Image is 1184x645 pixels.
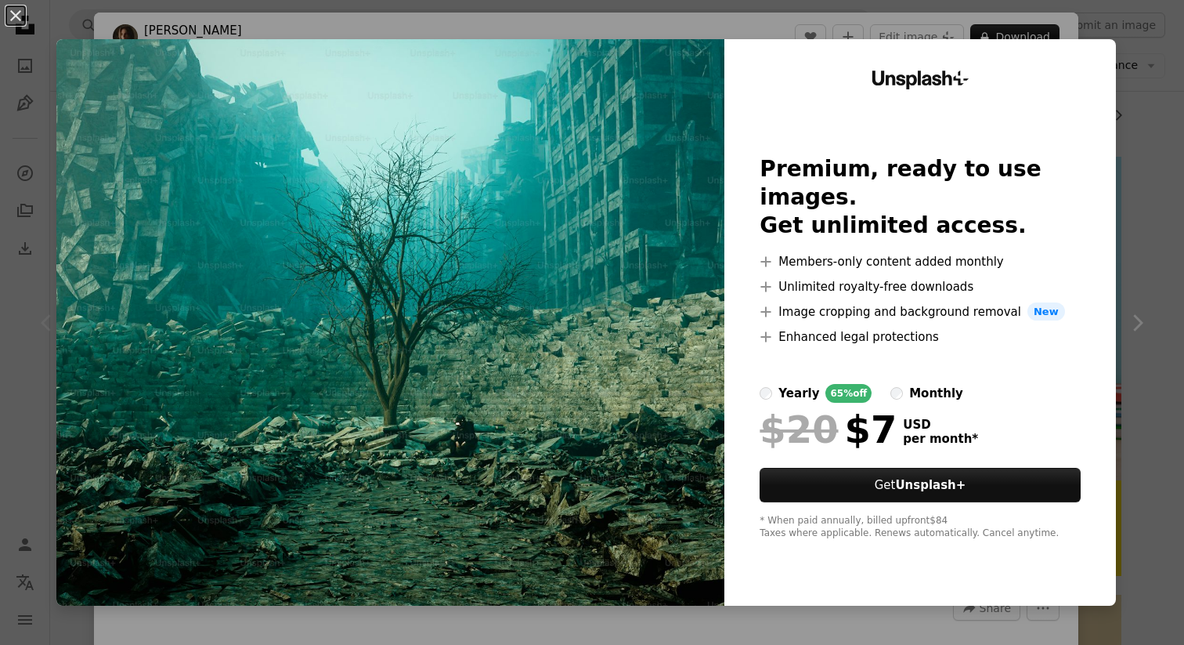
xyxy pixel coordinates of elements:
[778,384,819,403] div: yearly
[760,409,838,450] span: $20
[909,384,963,403] div: monthly
[903,432,978,446] span: per month *
[760,277,1080,296] li: Unlimited royalty-free downloads
[903,418,978,432] span: USD
[890,387,903,400] input: monthly
[760,468,1080,502] button: GetUnsplash+
[760,303,1080,321] li: Image cropping and background removal
[760,155,1080,240] h2: Premium, ready to use images. Get unlimited access.
[895,478,966,492] strong: Unsplash+
[760,387,772,400] input: yearly65%off
[760,409,897,450] div: $7
[825,384,872,403] div: 65% off
[1027,303,1065,321] span: New
[760,515,1080,540] div: * When paid annually, billed upfront $84 Taxes where applicable. Renews automatically. Cancel any...
[760,328,1080,346] li: Enhanced legal protections
[760,252,1080,271] li: Members-only content added monthly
